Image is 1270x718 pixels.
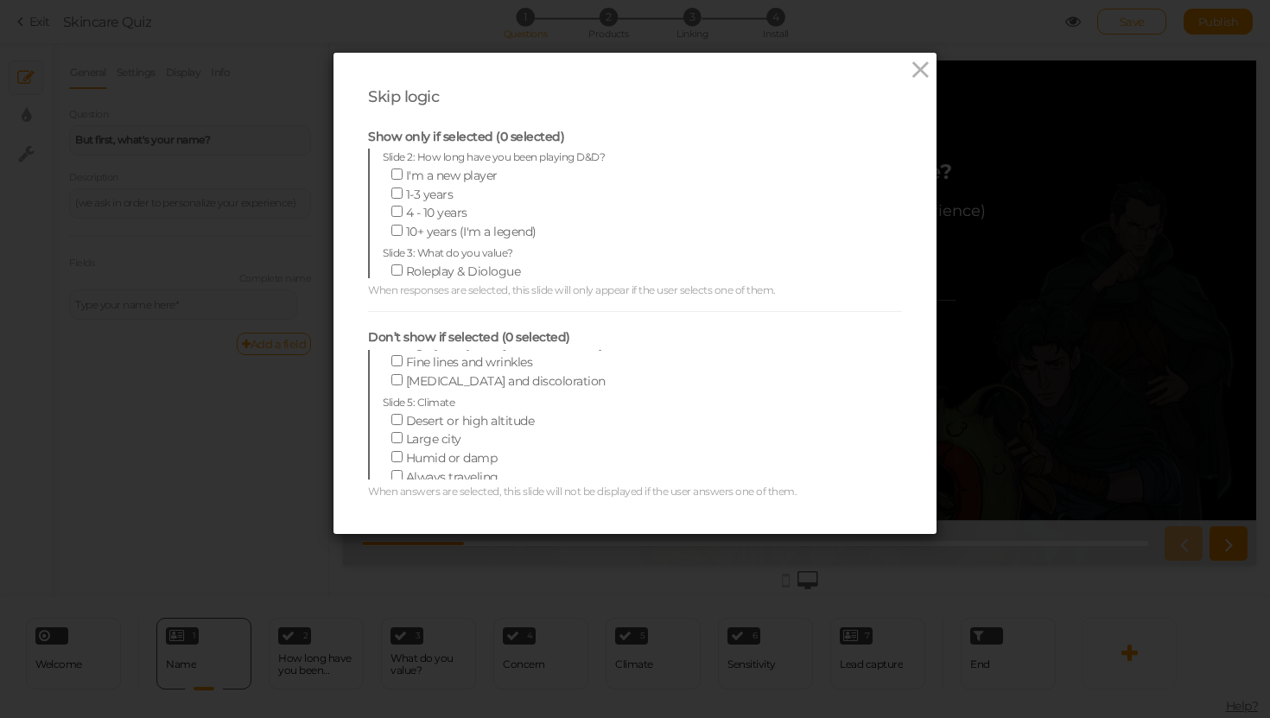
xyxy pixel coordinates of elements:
span: 4 - 10 years [406,205,467,220]
span: [MEDICAL_DATA] and discoloration [406,373,606,389]
div: (we ask in order to personalize your experience) [270,141,643,160]
input: Fine lines and wrinkles [391,355,403,366]
input: Humid or damp [391,451,403,462]
span: Skip logic [368,87,439,106]
label: Show only if selected (0 selected) [368,130,564,145]
input: 10+ years (I'm a legend) [391,225,403,236]
span: I'm a new player [406,168,498,183]
input: 4 - 10 years [391,206,403,217]
span: Fine lines and wrinkles [406,354,533,370]
span: When answers are selected, this slide will not be displayed if the user answers one of them. [368,485,797,498]
span: Large city [406,431,461,447]
div: Type your name here* [302,194,613,208]
span: Slide 5: Climate [383,396,454,409]
span: 1-3 years [406,187,454,202]
span: When responses are selected, this slide will only appear if the user selects one of them. [368,283,776,296]
span: Always traveling [406,469,498,485]
label: Don’t show if selected (0 selected) [368,330,570,346]
strong: But first, what's your name? [305,98,609,124]
input: Always traveling [391,470,403,481]
span: Slide 3: What do you value? [383,246,513,259]
input: [MEDICAL_DATA] and discoloration [391,374,403,385]
input: Desert or high altitude [391,414,403,425]
input: I'm a new player [391,168,403,180]
input: Large city [391,432,403,443]
span: Desert or high altitude [406,413,535,429]
span: 10+ years (I'm a legend) [406,224,537,239]
input: 1-3 years [391,187,403,199]
input: Roleplay & Diologue [391,264,403,276]
span: Slide 2: How long have you been playing D&D? [383,150,605,163]
span: Roleplay & Diologue [406,264,521,279]
span: Humid or damp [406,450,498,466]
